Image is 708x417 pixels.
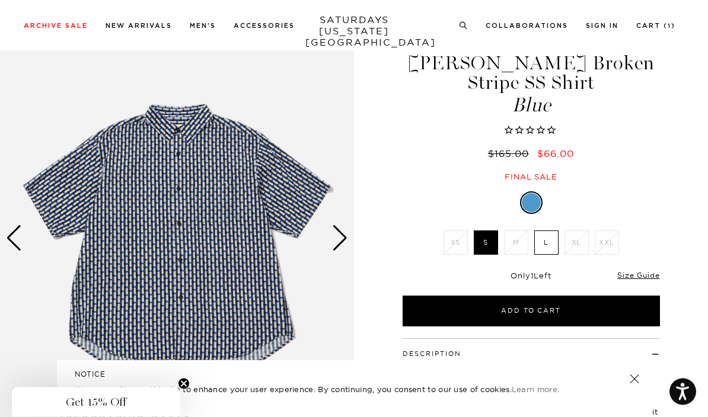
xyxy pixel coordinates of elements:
button: Add to Cart [403,296,660,327]
label: S [474,231,498,255]
div: Only Left [403,271,660,281]
a: Sign In [586,23,618,29]
del: $165.00 [488,148,534,160]
h5: NOTICE [75,369,633,380]
span: $66.00 [537,148,574,160]
div: Previous slide [6,226,22,252]
span: Blue [401,96,662,116]
span: Get 15% Off [66,395,126,409]
button: Description [403,351,461,358]
a: Archive Sale [24,23,88,29]
div: Get 15% OffClose teaser [12,387,180,417]
h1: [PERSON_NAME] Broken Stripe SS Shirt [401,54,662,116]
p: We use cookies on this site to enhance your user experience. By continuing, you consent to our us... [75,383,591,395]
a: Size Guide [617,271,659,280]
a: Accessories [234,23,295,29]
small: 1 [668,24,671,29]
a: Collaborations [486,23,568,29]
button: Close teaser [178,378,190,390]
span: 1 [531,271,534,281]
a: Men's [190,23,216,29]
a: New Arrivals [106,23,172,29]
div: Next slide [332,226,348,252]
label: L [534,231,559,255]
a: Cart (1) [636,23,675,29]
a: Learn more [512,384,557,394]
div: Final sale [401,172,662,182]
span: Rated 0.0 out of 5 stars 0 reviews [401,125,662,137]
a: SATURDAYS[US_STATE][GEOGRAPHIC_DATA] [305,14,403,48]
